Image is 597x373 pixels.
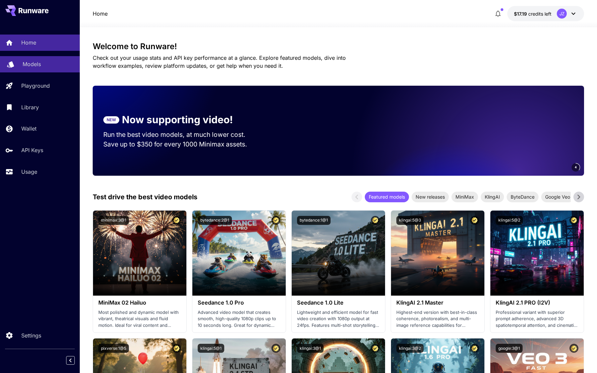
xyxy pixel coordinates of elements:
button: klingai:5@2 [496,216,523,225]
span: credits left [528,11,551,17]
div: MiniMax [451,192,478,202]
p: Models [23,60,41,68]
p: Library [21,103,39,111]
span: Featured models [365,193,409,200]
button: Certified Model – Vetted for best performance and includes a commercial license. [172,344,181,353]
p: Professional variant with superior prompt adherence, advanced 3D spatiotemporal attention, and ci... [496,309,578,329]
button: Certified Model – Vetted for best performance and includes a commercial license. [569,216,578,225]
div: Collapse sidebar [71,354,80,366]
span: Google Veo [541,193,574,200]
p: Advanced video model that creates smooth, high-quality 1080p clips up to 10 seconds long. Great f... [198,309,280,329]
button: Certified Model – Vetted for best performance and includes a commercial license. [271,216,280,225]
h3: KlingAI 2.1 Master [396,300,479,306]
button: Certified Model – Vetted for best performance and includes a commercial license. [470,216,479,225]
p: Playground [21,82,50,90]
button: bytedance:1@1 [297,216,331,225]
button: klingai:5@3 [396,216,424,225]
span: MiniMax [451,193,478,200]
button: Certified Model – Vetted for best performance and includes a commercial license. [172,216,181,225]
div: ByteDance [507,192,539,202]
button: Certified Model – Vetted for best performance and includes a commercial license. [371,344,380,353]
button: Certified Model – Vetted for best performance and includes a commercial license. [271,344,280,353]
p: Most polished and dynamic model with vibrant, theatrical visuals and fluid motion. Ideal for vira... [98,309,181,329]
button: $17.18524JZ [507,6,584,21]
span: KlingAI [481,193,504,200]
img: alt [93,211,186,296]
button: minimax:3@1 [98,216,129,225]
p: NEW [107,117,116,123]
button: klingai:3@2 [396,344,424,353]
nav: breadcrumb [93,10,108,18]
p: API Keys [21,146,43,154]
h3: Welcome to Runware! [93,42,584,51]
span: 4 [575,165,577,170]
div: Featured models [365,192,409,202]
span: ByteDance [507,193,539,200]
span: $17.19 [514,11,528,17]
span: Check out your usage stats and API key performance at a glance. Explore featured models, dive int... [93,54,346,69]
button: Certified Model – Vetted for best performance and includes a commercial license. [569,344,578,353]
div: KlingAI [481,192,504,202]
h3: Seedance 1.0 Lite [297,300,380,306]
span: New releases [412,193,449,200]
button: pixverse:1@5 [98,344,129,353]
button: google:3@1 [496,344,523,353]
p: Now supporting video! [122,112,233,127]
p: Highest-end version with best-in-class coherence, photorealism, and multi-image reference capabil... [396,309,479,329]
p: Settings [21,331,41,339]
p: Test drive the best video models [93,192,197,202]
p: Save up to $350 for every 1000 Minimax assets. [103,140,258,149]
div: New releases [412,192,449,202]
button: Collapse sidebar [66,356,75,365]
img: alt [192,211,286,296]
p: Wallet [21,125,37,133]
img: alt [391,211,484,296]
p: Home [21,39,36,47]
p: Usage [21,168,37,176]
img: alt [292,211,385,296]
p: Lightweight and efficient model for fast video creation with 1080p output at 24fps. Features mult... [297,309,380,329]
div: $17.18524 [514,10,551,17]
img: alt [490,211,584,296]
h3: KlingAI 2.1 PRO (I2V) [496,300,578,306]
button: Certified Model – Vetted for best performance and includes a commercial license. [470,344,479,353]
h3: Seedance 1.0 Pro [198,300,280,306]
button: bytedance:2@1 [198,216,232,225]
div: JZ [557,9,567,19]
button: Certified Model – Vetted for best performance and includes a commercial license. [371,216,380,225]
div: Google Veo [541,192,574,202]
button: klingai:3@1 [297,344,324,353]
p: Run the best video models, at much lower cost. [103,130,258,140]
h3: MiniMax 02 Hailuo [98,300,181,306]
a: Home [93,10,108,18]
button: klingai:5@1 [198,344,224,353]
